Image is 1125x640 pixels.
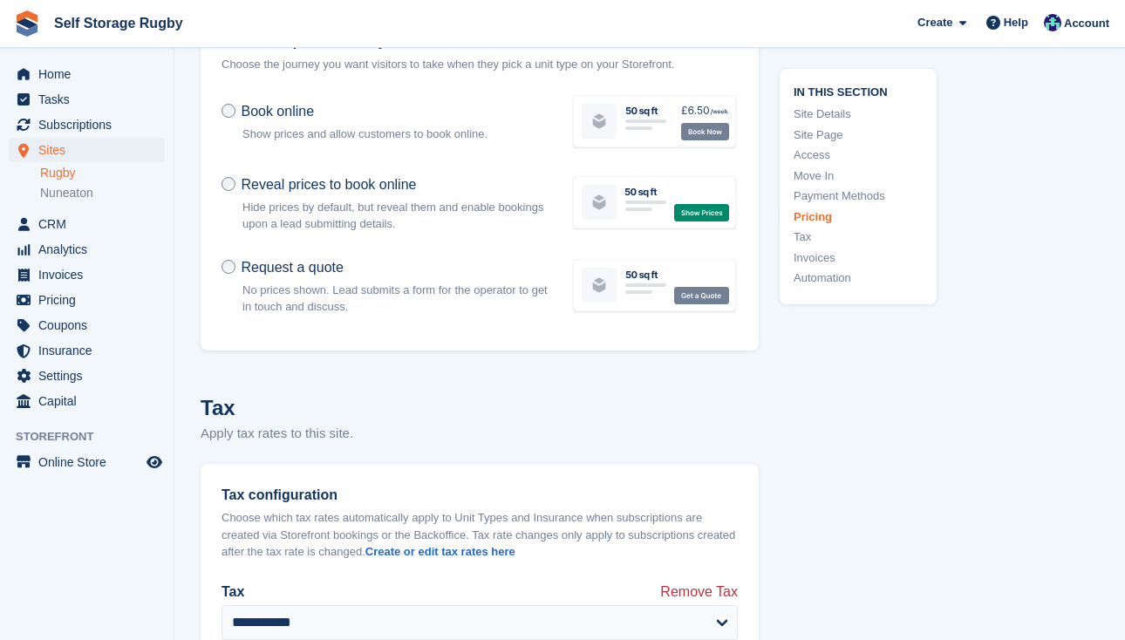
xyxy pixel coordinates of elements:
a: Nuneaton [40,185,165,201]
span: CRM [38,212,143,236]
a: menu [9,212,165,236]
a: Access [794,146,923,164]
a: Payment Methods [794,187,923,205]
span: In this section [794,82,923,99]
a: Automation [794,269,923,287]
a: menu [9,62,165,86]
a: menu [9,288,165,312]
span: Insurance [38,338,143,363]
label: Tax [222,582,244,603]
span: Coupons [38,313,143,337]
h2: Tax [201,392,759,424]
a: menu [9,450,165,474]
a: menu [9,338,165,363]
div: Tax configuration [222,485,738,506]
a: menu [9,237,165,262]
span: Help [1004,14,1028,31]
img: Chris Palmer [1044,14,1061,31]
span: Subscriptions [38,112,143,137]
a: menu [9,262,165,287]
span: Settings [38,364,143,388]
a: Rugby [40,165,165,181]
a: Invoices [794,249,923,266]
a: Pricing [794,208,923,225]
span: Analytics [38,237,143,262]
img: stora-icon-8386f47178a22dfd0bd8f6a31ec36ba5ce8667c1dd55bd0f319d3a0aa187defe.svg [14,10,40,37]
input: Reveal prices to book online [222,177,235,191]
a: Self Storage Rugby [47,9,190,37]
p: Choose the journey you want visitors to take when they pick a unit type on your Storefront. [222,56,738,73]
a: Site Page [794,126,923,143]
span: Tasks [38,87,143,112]
a: menu [9,389,165,413]
a: menu [9,364,165,388]
span: Storefront [16,428,174,446]
span: Book online [241,104,314,119]
a: menu [9,87,165,112]
a: menu [9,138,165,162]
a: Site Details [794,106,923,123]
span: Capital [38,389,143,413]
a: menu [9,313,165,337]
span: Create [917,14,952,31]
p: Hide prices by default, but reveal them and enable bookings upon a lead submitting details. [242,199,550,233]
span: Pricing [38,288,143,312]
span: Request a quote [241,260,343,275]
p: Choose which tax rates automatically apply to Unit Types and Insurance when subscriptions are cre... [222,509,738,561]
a: Create or edit tax rates here [365,545,515,558]
span: Invoices [38,262,143,287]
input: Request a quote [222,260,235,274]
a: Preview store [144,452,165,473]
span: Account [1064,15,1109,32]
span: Sites [38,138,143,162]
p: Show prices and allow customers to book online. [242,126,550,143]
p: No prices shown. Lead submits a form for the operator to get in touch and discuss. [242,282,550,316]
p: Apply tax rates to this site. [201,424,759,444]
span: Home [38,62,143,86]
span: Online Store [38,450,143,474]
a: Tax [794,228,923,246]
input: Book online [222,104,235,118]
span: Reveal prices to book online [241,177,416,192]
span: Remove Tax [660,582,738,599]
a: Move In [794,167,923,184]
a: menu [9,112,165,137]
